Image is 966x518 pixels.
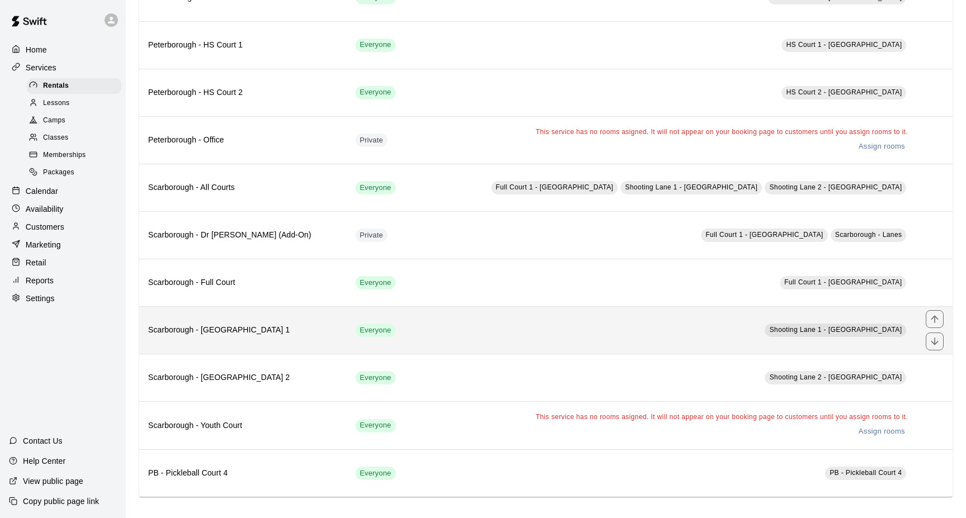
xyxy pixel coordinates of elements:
[26,186,58,197] p: Calendar
[9,59,117,76] a: Services
[356,183,396,193] span: Everyone
[148,324,338,336] h6: Scarborough - [GEOGRAPHIC_DATA] 1
[9,254,117,271] a: Retail
[148,134,338,146] h6: Peterborough - Office
[26,257,46,268] p: Retail
[148,182,338,194] h6: Scarborough - All Courts
[769,373,902,381] span: Shooting Lane 2 - [GEOGRAPHIC_DATA]
[43,132,68,144] span: Classes
[27,77,126,94] a: Rentals
[356,324,396,337] div: This service is visible to all of your customers
[356,419,396,433] div: This service is visible to all of your customers
[356,325,396,336] span: Everyone
[43,98,70,109] span: Lessons
[9,183,117,199] a: Calendar
[356,373,396,383] span: Everyone
[9,41,117,58] a: Home
[148,87,338,99] h6: Peterborough - HS Court 2
[148,372,338,384] h6: Scarborough - [GEOGRAPHIC_DATA] 2
[27,112,126,130] a: Camps
[26,239,61,250] p: Marketing
[27,148,121,163] div: Memberships
[786,88,902,96] span: HS Court 2 - [GEOGRAPHIC_DATA]
[9,236,117,253] a: Marketing
[786,41,902,49] span: HS Court 1 - [GEOGRAPHIC_DATA]
[23,455,65,467] p: Help Center
[356,86,396,99] div: This service is visible to all of your customers
[856,138,908,155] a: Assign rooms
[27,113,121,129] div: Camps
[536,128,908,136] span: This service has no rooms asigned. It will not appear on your booking page to customers until you...
[835,231,902,239] span: Scarborough - Lanes
[43,115,65,126] span: Camps
[356,278,396,288] span: Everyone
[830,469,902,477] span: PB - Pickleball Court 4
[27,94,126,112] a: Lessons
[26,275,54,286] p: Reports
[43,150,86,161] span: Memberships
[27,164,126,182] a: Packages
[26,203,64,215] p: Availability
[769,326,902,334] span: Shooting Lane 1 - [GEOGRAPHIC_DATA]
[926,332,944,350] button: move item down
[148,39,338,51] h6: Peterborough - HS Court 1
[27,165,121,180] div: Packages
[9,290,117,307] a: Settings
[356,87,396,98] span: Everyone
[356,135,388,146] span: Private
[9,272,117,289] a: Reports
[26,221,64,232] p: Customers
[27,78,121,94] div: Rentals
[43,80,69,92] span: Rentals
[769,183,902,191] span: Shooting Lane 2 - [GEOGRAPHIC_DATA]
[43,167,74,178] span: Packages
[148,420,338,432] h6: Scarborough - Youth Court
[23,476,83,487] p: View public page
[356,230,388,241] span: Private
[356,420,396,431] span: Everyone
[23,435,63,446] p: Contact Us
[27,96,121,111] div: Lessons
[784,278,902,286] span: Full Court 1 - [GEOGRAPHIC_DATA]
[9,218,117,235] a: Customers
[356,39,396,52] div: This service is visible to all of your customers
[27,130,121,146] div: Classes
[26,293,55,304] p: Settings
[926,310,944,328] button: move item up
[26,44,47,55] p: Home
[26,62,56,73] p: Services
[23,496,99,507] p: Copy public page link
[536,413,908,421] span: This service has no rooms asigned. It will not appear on your booking page to customers until you...
[148,277,338,289] h6: Scarborough - Full Court
[856,423,908,440] a: Assign rooms
[356,276,396,289] div: This service is visible to all of your customers
[356,468,396,479] span: Everyone
[356,467,396,480] div: This service is visible to all of your customers
[356,229,388,242] div: This service is hidden, and can only be accessed via a direct link
[148,229,338,241] h6: Scarborough - Dr [PERSON_NAME] (Add-On)
[9,201,117,217] a: Availability
[356,371,396,384] div: This service is visible to all of your customers
[148,467,338,479] h6: PB - Pickleball Court 4
[356,181,396,194] div: This service is visible to all of your customers
[356,134,388,147] div: This service is hidden, and can only be accessed via a direct link
[496,183,613,191] span: Full Court 1 - [GEOGRAPHIC_DATA]
[356,40,396,50] span: Everyone
[27,130,126,147] a: Classes
[27,147,126,164] a: Memberships
[705,231,823,239] span: Full Court 1 - [GEOGRAPHIC_DATA]
[625,183,757,191] span: Shooting Lane 1 - [GEOGRAPHIC_DATA]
